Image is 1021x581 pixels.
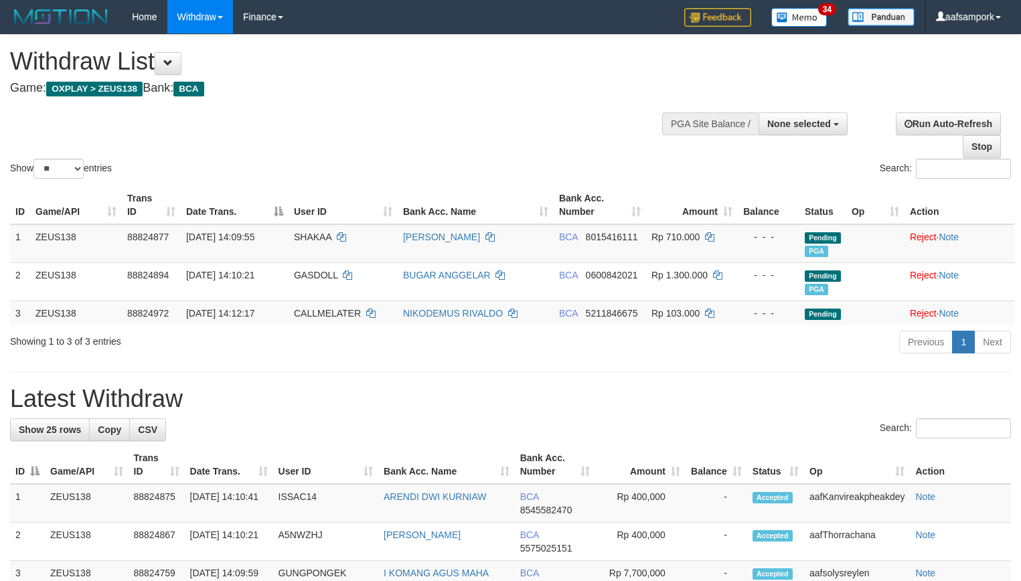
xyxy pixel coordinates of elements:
[915,529,935,540] a: Note
[10,523,45,561] td: 2
[10,48,667,75] h1: Withdraw List
[747,446,804,484] th: Status: activate to sort column ascending
[595,484,686,523] td: Rp 400,000
[10,159,112,179] label: Show entries
[384,568,489,578] a: I KOMANG AGUS MAHA
[520,505,572,515] span: Copy 8545582470 to clipboard
[916,159,1011,179] input: Search:
[45,523,129,561] td: ZEUS138
[910,308,937,319] a: Reject
[880,159,1011,179] label: Search:
[127,308,169,319] span: 88824972
[10,186,30,224] th: ID
[186,308,254,319] span: [DATE] 14:12:17
[98,424,121,435] span: Copy
[515,446,595,484] th: Bank Acc. Number: activate to sort column ascending
[805,270,841,282] span: Pending
[905,262,1014,301] td: ·
[10,386,1011,412] h1: Latest Withdraw
[651,308,700,319] span: Rp 103.000
[403,270,491,280] a: BUGAR ANGGELAR
[586,270,638,280] span: Copy 0600842021 to clipboard
[186,270,254,280] span: [DATE] 14:10:21
[520,491,539,502] span: BCA
[686,446,747,484] th: Balance: activate to sort column ascending
[974,331,1011,353] a: Next
[910,232,937,242] a: Reject
[127,232,169,242] span: 88824877
[19,424,81,435] span: Show 25 rows
[129,523,185,561] td: 88824867
[651,270,708,280] span: Rp 1.300.000
[10,418,90,441] a: Show 25 rows
[10,484,45,523] td: 1
[10,301,30,325] td: 3
[10,446,45,484] th: ID: activate to sort column descending
[753,492,793,503] span: Accepted
[805,246,828,257] span: Marked by aafsolysreylen
[559,270,578,280] span: BCA
[138,424,157,435] span: CSV
[686,484,747,523] td: -
[30,262,122,301] td: ZEUS138
[963,135,1001,158] a: Stop
[127,270,169,280] span: 88824894
[753,530,793,542] span: Accepted
[30,186,122,224] th: Game/API: activate to sort column ascending
[799,186,846,224] th: Status
[10,224,30,263] td: 1
[10,329,415,348] div: Showing 1 to 3 of 3 entries
[805,284,828,295] span: Marked by aafsolysreylen
[46,82,143,96] span: OXPLAY > ZEUS138
[743,268,794,282] div: - - -
[185,446,273,484] th: Date Trans.: activate to sort column ascending
[939,232,959,242] a: Note
[10,7,112,27] img: MOTION_logo.png
[378,446,515,484] th: Bank Acc. Name: activate to sort column ascending
[939,308,959,319] a: Note
[185,484,273,523] td: [DATE] 14:10:41
[846,186,905,224] th: Op: activate to sort column ascending
[33,159,84,179] select: Showentries
[905,186,1014,224] th: Action
[30,301,122,325] td: ZEUS138
[129,446,185,484] th: Trans ID: activate to sort column ascending
[273,523,379,561] td: A5NWZHJ
[294,308,361,319] span: CALLMELATER
[651,232,700,242] span: Rp 710.000
[915,568,935,578] a: Note
[910,270,937,280] a: Reject
[129,484,185,523] td: 88824875
[805,309,841,320] span: Pending
[646,186,738,224] th: Amount: activate to sort column ascending
[398,186,554,224] th: Bank Acc. Name: activate to sort column ascending
[10,262,30,301] td: 2
[686,523,747,561] td: -
[122,186,181,224] th: Trans ID: activate to sort column ascending
[520,529,539,540] span: BCA
[805,232,841,244] span: Pending
[586,232,638,242] span: Copy 8015416111 to clipboard
[759,112,848,135] button: None selected
[403,308,503,319] a: NIKODEMUS RIVALDO
[173,82,204,96] span: BCA
[294,270,338,280] span: GASDOLL
[899,331,953,353] a: Previous
[905,301,1014,325] td: ·
[181,186,289,224] th: Date Trans.: activate to sort column descending
[896,112,1001,135] a: Run Auto-Refresh
[10,82,667,95] h4: Game: Bank:
[905,224,1014,263] td: ·
[771,8,828,27] img: Button%20Memo.svg
[915,491,935,502] a: Note
[848,8,915,26] img: panduan.png
[880,418,1011,438] label: Search:
[185,523,273,561] td: [DATE] 14:10:21
[384,529,461,540] a: [PERSON_NAME]
[89,418,130,441] a: Copy
[30,224,122,263] td: ZEUS138
[520,543,572,554] span: Copy 5575025151 to clipboard
[939,270,959,280] a: Note
[586,308,638,319] span: Copy 5211846675 to clipboard
[129,418,166,441] a: CSV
